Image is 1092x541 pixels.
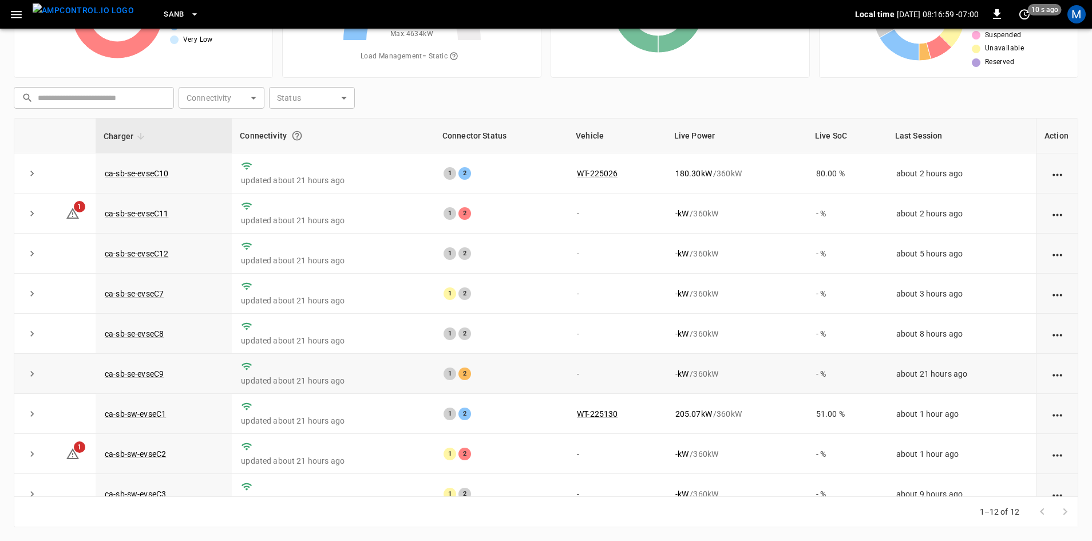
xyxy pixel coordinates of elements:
p: - kW [675,208,689,219]
button: expand row [23,365,41,382]
span: 1 [74,441,85,453]
span: 1 [74,201,85,212]
div: 2 [458,448,471,460]
div: action cell options [1050,488,1065,500]
td: - [568,314,666,354]
div: / 360 kW [675,248,798,259]
button: expand row [23,405,41,422]
div: action cell options [1050,208,1065,219]
p: 205.07 kW [675,408,712,420]
p: updated about 21 hours ago [241,375,425,386]
div: / 360 kW [675,488,798,500]
button: expand row [23,325,41,342]
a: ca-sb-sw-evseC2 [105,449,166,459]
div: profile-icon [1067,5,1086,23]
span: Reserved [985,57,1014,68]
div: 2 [458,327,471,340]
span: Suspended [985,30,1022,41]
td: - [568,274,666,314]
div: 2 [458,167,471,180]
td: - [568,434,666,474]
td: 80.00 % [807,153,887,194]
td: about 9 hours ago [887,474,1036,514]
div: action cell options [1050,288,1065,299]
p: updated about 21 hours ago [241,415,425,427]
button: expand row [23,165,41,182]
td: - % [807,274,887,314]
th: Live SoC [807,119,887,153]
p: - kW [675,248,689,259]
div: 1 [444,287,456,300]
button: expand row [23,285,41,302]
span: Very Low [183,34,213,46]
td: about 2 hours ago [887,153,1036,194]
td: about 3 hours ago [887,274,1036,314]
a: ca-sb-se-evseC9 [105,369,164,378]
td: 51.00 % [807,394,887,434]
td: about 5 hours ago [887,234,1036,274]
div: action cell options [1050,168,1065,179]
button: SanB [159,3,204,26]
div: 2 [458,408,471,420]
div: 1 [444,488,456,500]
td: about 1 hour ago [887,394,1036,434]
p: 1–12 of 12 [980,506,1020,518]
div: 1 [444,247,456,260]
div: / 360 kW [675,408,798,420]
div: / 360 kW [675,328,798,339]
button: Connection between the charger and our software. [287,125,307,146]
a: ca-sb-se-evseC10 [105,169,168,178]
th: Connector Status [434,119,568,153]
p: updated about 21 hours ago [241,215,425,226]
span: Unavailable [985,43,1024,54]
a: WT-225130 [577,409,618,418]
a: ca-sb-se-evseC8 [105,329,164,338]
span: Charger [104,129,148,143]
p: updated about 21 hours ago [241,295,425,306]
p: [DATE] 08:16:59 -07:00 [897,9,979,20]
div: 2 [458,368,471,380]
button: set refresh interval [1015,5,1034,23]
p: Local time [855,9,895,20]
div: / 360 kW [675,168,798,179]
div: / 360 kW [675,448,798,460]
p: updated about 21 hours ago [241,495,425,507]
td: - % [807,434,887,474]
a: WT-225026 [577,169,618,178]
p: - kW [675,288,689,299]
p: - kW [675,488,689,500]
p: updated about 21 hours ago [241,255,425,266]
td: - % [807,474,887,514]
p: updated about 21 hours ago [241,175,425,186]
div: 1 [444,207,456,220]
td: - % [807,234,887,274]
span: 10 s ago [1028,4,1062,15]
a: 1 [66,208,80,217]
div: 1 [444,368,456,380]
td: - % [807,194,887,234]
td: - [568,474,666,514]
a: ca-sb-se-evseC12 [105,249,168,258]
div: action cell options [1050,448,1065,460]
td: about 8 hours ago [887,314,1036,354]
p: 180.30 kW [675,168,712,179]
td: - [568,234,666,274]
a: ca-sb-se-evseC7 [105,289,164,298]
div: 2 [458,207,471,220]
th: Live Power [666,119,807,153]
button: The system is using AmpEdge-configured limits for static load managment. Depending on your config... [445,47,463,66]
td: about 1 hour ago [887,434,1036,474]
a: ca-sb-se-evseC11 [105,209,168,218]
div: 1 [444,327,456,340]
th: Last Session [887,119,1036,153]
button: expand row [23,485,41,503]
a: 1 [66,449,80,458]
div: action cell options [1050,368,1065,380]
p: - kW [675,368,689,380]
div: / 360 kW [675,288,798,299]
td: - % [807,354,887,394]
button: expand row [23,445,41,463]
span: Max. 4634 kW [390,29,433,40]
span: SanB [164,8,184,21]
p: - kW [675,328,689,339]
